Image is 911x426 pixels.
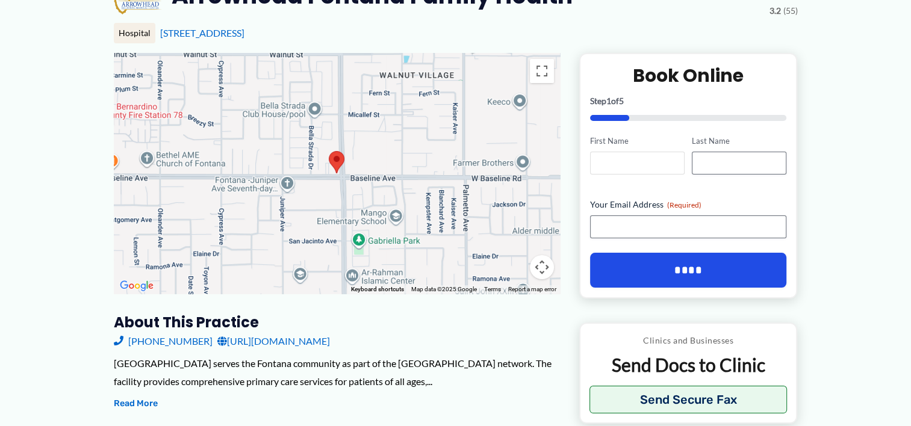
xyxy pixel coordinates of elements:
button: Map camera controls [530,255,554,279]
a: Terms (opens in new tab) [484,286,501,292]
button: Send Secure Fax [589,386,788,413]
span: Map data ©2025 Google [411,286,477,292]
button: Toggle fullscreen view [530,59,554,83]
a: [STREET_ADDRESS] [160,27,244,39]
p: Clinics and Businesses [589,333,788,348]
a: Report a map error [508,286,556,292]
button: Keyboard shortcuts [351,285,404,294]
p: Step of [590,97,787,105]
span: 3.2 [770,3,781,19]
span: (Required) [667,200,701,209]
h3: About this practice [114,313,560,332]
a: Open this area in Google Maps (opens a new window) [117,278,157,294]
button: Read More [114,397,158,411]
label: First Name [590,135,685,147]
span: 5 [619,96,624,106]
img: Google [117,278,157,294]
label: Last Name [692,135,786,147]
div: [GEOGRAPHIC_DATA] serves the Fontana community as part of the [GEOGRAPHIC_DATA] network. The faci... [114,354,560,390]
p: Send Docs to Clinic [589,353,788,377]
span: (55) [783,3,798,19]
div: Hospital [114,23,155,43]
span: 1 [606,96,611,106]
a: [URL][DOMAIN_NAME] [217,332,330,350]
a: [PHONE_NUMBER] [114,332,213,350]
label: Your Email Address [590,199,787,211]
h2: Book Online [590,64,787,87]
